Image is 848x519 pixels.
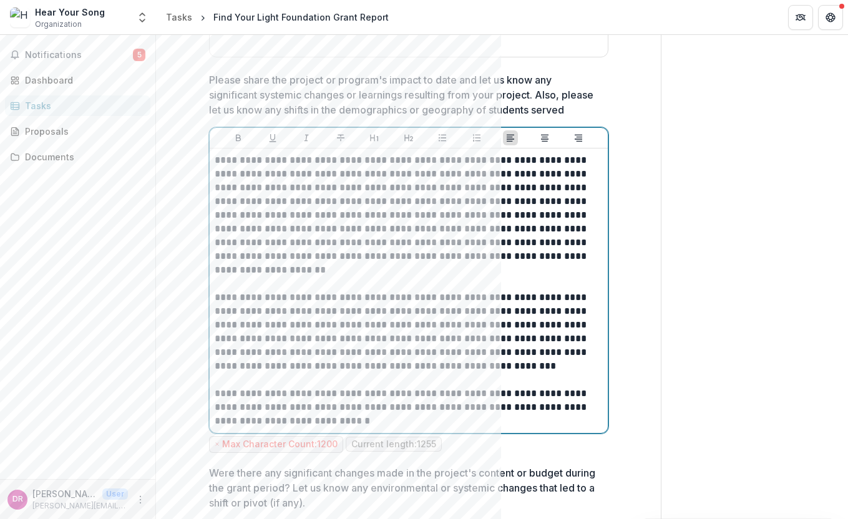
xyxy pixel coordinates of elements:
div: Tasks [166,11,192,24]
button: Underline [265,130,280,145]
button: More [133,492,148,507]
div: Documents [25,150,140,163]
span: Notifications [25,50,133,61]
button: Bold [231,130,246,145]
span: Organization [35,19,82,30]
a: Dashboard [5,70,150,90]
button: Open entity switcher [134,5,151,30]
a: Proposals [5,121,150,142]
a: Documents [5,147,150,167]
button: Ordered List [469,130,484,145]
div: Dashboard [25,74,140,87]
button: Heading 2 [401,130,416,145]
button: Notifications5 [5,45,150,65]
button: Get Help [818,5,843,30]
div: Dan Rubins [12,495,23,503]
div: Tasks [25,99,140,112]
button: Strike [333,130,348,145]
button: Align Left [503,130,518,145]
p: [PERSON_NAME][EMAIL_ADDRESS][DOMAIN_NAME] [32,500,128,512]
div: Find Your Light Foundation Grant Report [213,11,389,24]
button: Align Center [537,130,552,145]
img: Hear Your Song [10,7,30,27]
a: Tasks [5,95,150,116]
span: 5 [133,49,145,61]
p: Current length: 1255 [351,439,436,450]
button: Bullet List [435,130,450,145]
button: Italicize [299,130,314,145]
button: Heading 1 [367,130,382,145]
p: User [102,488,128,500]
button: Partners [788,5,813,30]
p: Please share the project or program's impact to date and let us know any significant systemic cha... [209,72,601,117]
nav: breadcrumb [161,8,394,26]
a: Tasks [161,8,197,26]
p: Max Character Count: 1200 [222,439,338,450]
p: [PERSON_NAME] [32,487,97,500]
p: Were there any significant changes made in the project's content or budget during the grant perio... [209,465,601,510]
div: Proposals [25,125,140,138]
div: Hear Your Song [35,6,105,19]
button: Align Right [571,130,586,145]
